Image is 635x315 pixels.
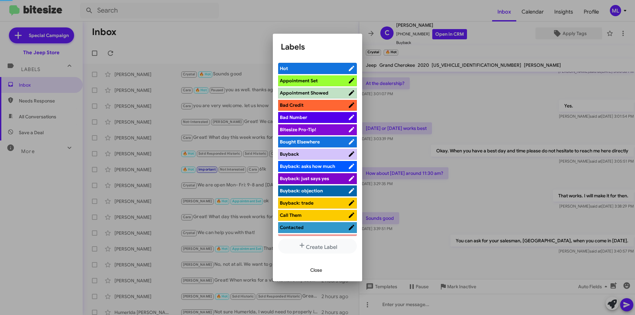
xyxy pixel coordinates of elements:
span: Hot [280,65,288,71]
span: Buyback: just says yes [280,176,329,181]
span: Bad Credit [280,102,304,108]
span: Bitesize Pro-Tip! [280,127,316,133]
button: Close [305,264,327,276]
span: Bought Elsewhere [280,139,320,145]
span: Buyback: trade [280,200,314,206]
span: Close [310,264,322,276]
h1: Labels [281,42,354,52]
span: Buyback [280,151,299,157]
span: Appointment Set [280,78,318,84]
button: Create Label [278,239,357,254]
span: Bad Number [280,114,307,120]
span: Contacted [280,224,304,230]
span: Appointment Showed [280,90,328,96]
span: Buyback: asks how much [280,163,335,169]
span: Buyback: objection [280,188,323,194]
span: Call Them [280,212,302,218]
